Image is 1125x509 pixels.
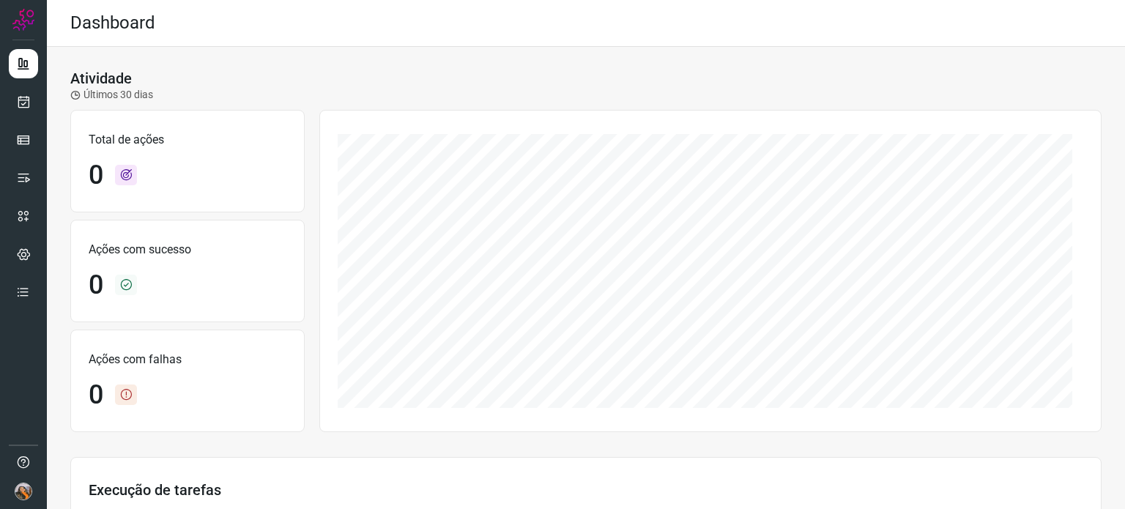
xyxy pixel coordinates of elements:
[89,481,1083,499] h3: Execução de tarefas
[89,131,286,149] p: Total de ações
[70,12,155,34] h2: Dashboard
[89,160,103,191] h1: 0
[89,379,103,411] h1: 0
[70,87,153,103] p: Últimos 30 dias
[89,270,103,301] h1: 0
[70,70,132,87] h3: Atividade
[12,9,34,31] img: Logo
[15,483,32,500] img: 3c4fe881e79c7a238eb2489952955cb8.jpeg
[89,241,286,259] p: Ações com sucesso
[89,351,286,368] p: Ações com falhas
